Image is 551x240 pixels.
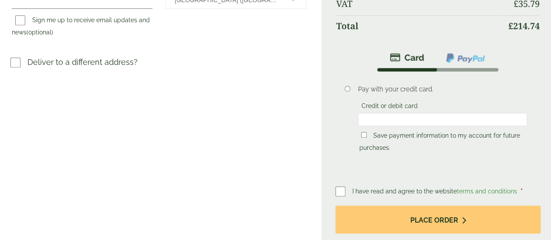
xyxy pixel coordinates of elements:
[12,17,150,38] label: Sign me up to receive email updates and news
[352,188,519,195] span: I have read and agree to the website
[359,132,520,154] label: Save payment information to my account for future purchases.
[457,188,517,195] a: terms and conditions
[508,20,513,32] span: £
[390,52,424,63] img: stripe.png
[335,206,541,234] button: Place order
[508,20,540,32] bdi: 214.74
[521,188,523,195] abbr: required
[27,29,53,36] span: (optional)
[358,85,527,94] p: Pay with your credit card.
[445,52,486,64] img: ppcp-gateway.png
[358,102,421,112] label: Credit or debit card
[27,56,138,68] p: Deliver to a different address?
[361,115,525,123] iframe: Secure card payment input frame
[15,15,25,25] input: Sign me up to receive email updates and news(optional)
[336,15,502,37] th: Total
